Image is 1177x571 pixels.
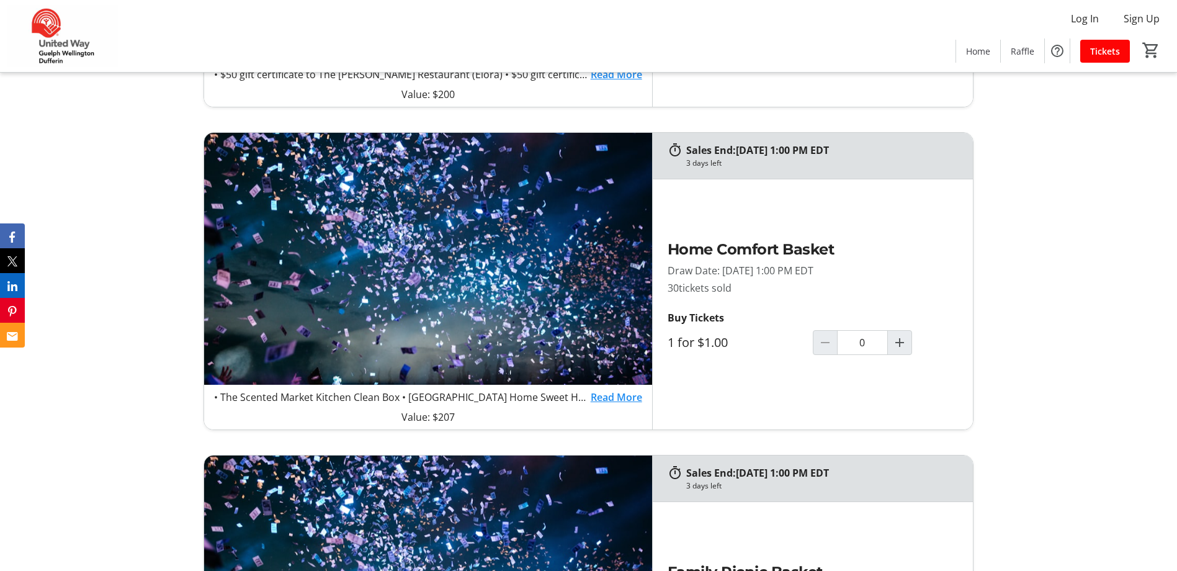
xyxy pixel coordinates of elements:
label: 1 for $1.00 [668,335,728,350]
img: Home Comfort Basket [204,133,652,385]
span: Home [966,45,990,58]
p: Value: $200 [214,87,642,102]
strong: Buy Tickets [668,311,724,325]
p: Value: $207 [214,410,642,425]
span: Sales End: [686,143,736,157]
img: United Way Guelph Wellington Dufferin's Logo [7,5,118,67]
div: 3 days left [686,480,722,492]
span: [DATE] 1:00 PM EDT [736,466,829,480]
a: Home [956,40,1000,63]
a: Tickets [1080,40,1130,63]
span: Sign Up [1124,11,1160,26]
span: Tickets [1090,45,1120,58]
a: Raffle [1001,40,1044,63]
span: Raffle [1011,45,1034,58]
div: 3 days left [686,158,722,169]
p: • The Scented Market Kitchen Clean Box • [GEOGRAPHIC_DATA] Home Sweet Home throw pillow • Acacia ... [214,390,591,405]
span: Log In [1071,11,1099,26]
p: • $50 gift certificate to The [PERSON_NAME] Restaurant (Elora) • $50 gift certificate to Elora Br... [214,67,591,82]
p: 30 tickets sold [668,281,958,295]
button: Cart [1140,39,1162,61]
a: Read More [591,390,642,405]
button: Sign Up [1114,9,1170,29]
span: [DATE] 1:00 PM EDT [736,143,829,157]
button: Increment by one [888,331,911,354]
button: Log In [1061,9,1109,29]
span: Sales End: [686,466,736,480]
button: Help [1045,38,1070,63]
p: Draw Date: [DATE] 1:00 PM EDT [668,263,958,278]
a: Read More [591,67,642,82]
h2: Home Comfort Basket [668,238,958,261]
